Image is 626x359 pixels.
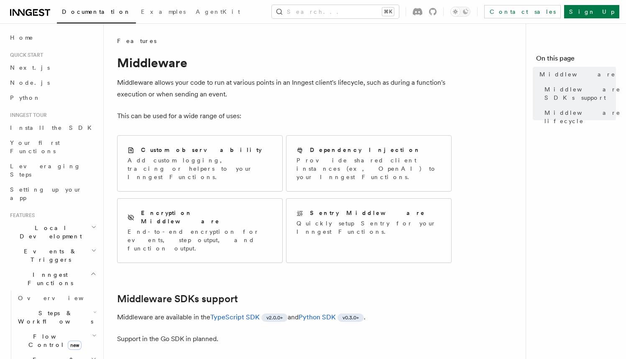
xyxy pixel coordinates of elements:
button: Flow Controlnew [15,329,98,352]
a: Sentry MiddlewareQuickly setup Sentry for your Inngest Functions. [286,198,452,263]
a: Python [7,90,98,105]
a: AgentKit [191,3,245,23]
a: Dependency InjectionProvide shared client instances (ex, OpenAI) to your Inngest Functions. [286,135,452,192]
button: Local Development [7,220,98,244]
p: Quickly setup Sentry for your Inngest Functions. [296,219,441,236]
span: Middleware SDKs support [544,85,621,102]
p: This can be used for a wide range of uses: [117,110,452,122]
span: Quick start [7,52,43,58]
a: Python SDK [299,313,336,321]
button: Events & Triggers [7,244,98,267]
span: Install the SDK [10,124,97,131]
button: Inngest Functions [7,267,98,291]
a: Middleware lifecycle [541,105,616,129]
span: Examples [141,8,186,15]
h2: Encryption Middleware [141,209,272,225]
a: Home [7,30,98,45]
span: Node.js [10,79,50,86]
a: TypeScript SDK [210,313,260,321]
p: Support in the Go SDK in planned. [117,333,452,345]
h2: Dependency Injection [310,146,421,154]
a: Your first Functions [7,135,98,159]
button: Search...⌘K [272,5,399,18]
a: Contact sales [484,5,561,18]
kbd: ⌘K [382,8,394,16]
span: Documentation [62,8,131,15]
span: Middleware lifecycle [544,109,621,125]
h2: Custom observability [141,146,262,154]
button: Toggle dark mode [450,7,470,17]
span: Overview [18,295,104,301]
span: Features [7,212,35,219]
h2: Sentry Middleware [310,209,425,217]
a: Next.js [7,60,98,75]
p: Middleware are available in the and . [117,311,452,323]
button: Steps & Workflows [15,306,98,329]
span: Middleware [539,70,616,78]
span: Events & Triggers [7,247,91,264]
span: Local Development [7,224,91,240]
span: Flow Control [15,332,92,349]
span: Next.js [10,64,50,71]
span: Setting up your app [10,186,82,201]
a: Encryption MiddlewareEnd-to-end encryption for events, step output, and function output. [117,198,283,263]
span: Inngest Functions [7,271,90,287]
p: Provide shared client instances (ex, OpenAI) to your Inngest Functions. [296,156,441,181]
span: Steps & Workflows [15,309,93,326]
a: Custom observabilityAdd custom logging, tracing or helpers to your Inngest Functions. [117,135,283,192]
a: Leveraging Steps [7,159,98,182]
span: Home [10,33,33,42]
a: Sign Up [564,5,619,18]
a: Install the SDK [7,120,98,135]
h4: On this page [536,53,616,67]
span: Your first Functions [10,139,60,154]
a: Middleware SDKs support [541,82,616,105]
span: AgentKit [196,8,240,15]
span: Leveraging Steps [10,163,81,178]
a: Overview [15,291,98,306]
a: Middleware SDKs support [117,293,238,305]
h1: Middleware [117,55,452,70]
span: v2.0.0+ [266,314,283,321]
span: new [68,341,82,350]
a: Examples [136,3,191,23]
p: End-to-end encryption for events, step output, and function output. [128,228,272,253]
a: Documentation [57,3,136,23]
span: v0.3.0+ [342,314,359,321]
p: Middleware allows your code to run at various points in an Inngest client's lifecycle, such as du... [117,77,452,100]
span: Inngest tour [7,112,47,119]
a: Setting up your app [7,182,98,205]
p: Add custom logging, tracing or helpers to your Inngest Functions. [128,156,272,181]
a: Node.js [7,75,98,90]
span: Python [10,94,41,101]
a: Middleware [536,67,616,82]
span: Features [117,37,156,45]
